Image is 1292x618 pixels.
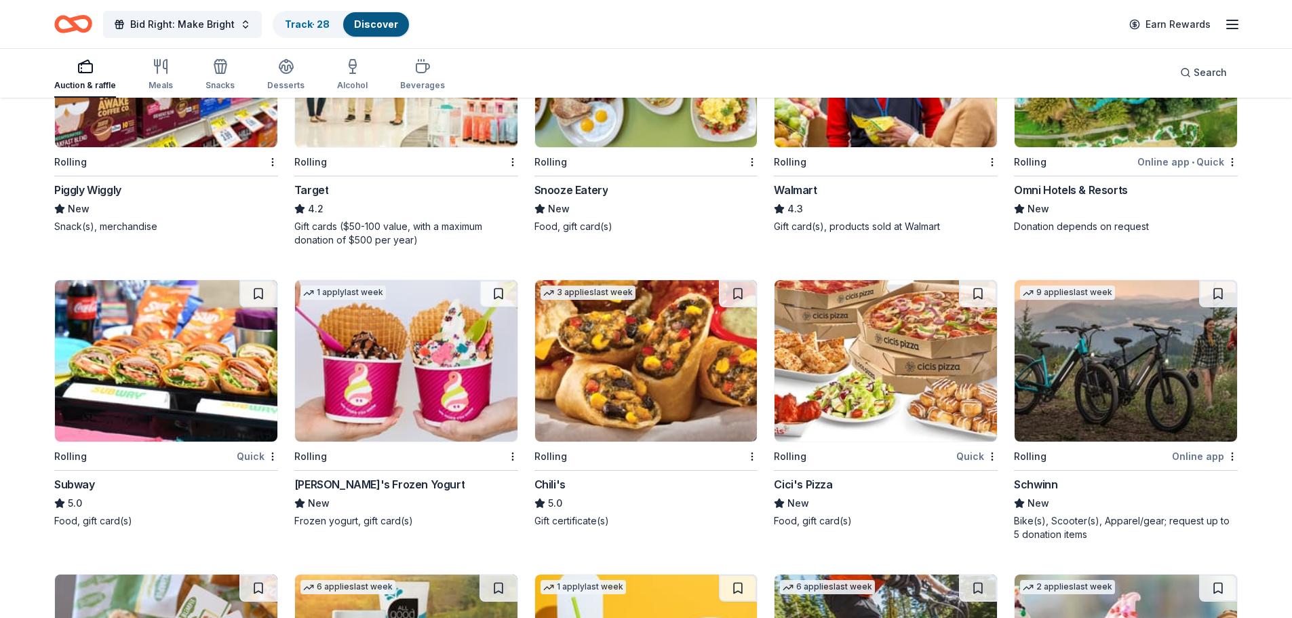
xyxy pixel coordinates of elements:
div: Gift certificate(s) [534,514,758,528]
div: Rolling [54,154,87,170]
div: Piggly Wiggly [54,182,121,198]
div: Rolling [534,448,567,465]
div: 1 apply last week [300,286,386,300]
div: Donation depends on request [1014,220,1238,233]
div: Food, gift card(s) [534,220,758,233]
span: New [548,201,570,217]
div: Snack(s), merchandise [54,220,278,233]
button: Meals [149,53,173,98]
div: 9 applies last week [1020,286,1115,300]
button: Search [1169,59,1238,86]
span: 4.2 [308,201,324,217]
div: Quick [956,448,998,465]
div: Meals [149,80,173,91]
div: Rolling [54,448,87,465]
div: Quick [237,448,278,465]
img: Image for Chili's [535,280,758,442]
button: Desserts [267,53,305,98]
img: Image for Schwinn [1015,280,1237,442]
span: Search [1194,64,1227,81]
div: Walmart [774,182,817,198]
div: Snacks [205,80,235,91]
div: Omni Hotels & Resorts [1014,182,1128,198]
span: New [1027,201,1049,217]
div: Target [294,182,329,198]
a: Image for Chili's3 applieslast weekRollingChili's5.0Gift certificate(s) [534,279,758,528]
div: Rolling [294,448,327,465]
span: 5.0 [548,495,562,511]
div: Alcohol [337,80,368,91]
div: Auction & raffle [54,80,116,91]
span: 4.3 [787,201,803,217]
span: New [308,495,330,511]
a: Image for SubwayRollingQuickSubway5.0Food, gift card(s) [54,279,278,528]
a: Discover [354,18,398,30]
a: Home [54,8,92,40]
div: 1 apply last week [541,580,626,594]
span: New [68,201,90,217]
a: Image for Cici's PizzaRollingQuickCici's PizzaNewFood, gift card(s) [774,279,998,528]
div: Rolling [294,154,327,170]
div: Online app Quick [1137,153,1238,170]
div: Food, gift card(s) [54,514,278,528]
img: Image for Cici's Pizza [775,280,997,442]
button: Alcohol [337,53,368,98]
div: Bike(s), Scooter(s), Apparel/gear; request up to 5 donation items [1014,514,1238,541]
span: 5.0 [68,495,82,511]
a: Image for Schwinn9 applieslast weekRollingOnline appSchwinnNewBike(s), Scooter(s), Apparel/gear; ... [1014,279,1238,541]
div: Gift card(s), products sold at Walmart [774,220,998,233]
div: 6 applies last week [780,580,875,594]
div: Cici's Pizza [774,476,832,493]
div: Gift cards ($50-100 value, with a maximum donation of $500 per year) [294,220,518,247]
span: New [787,495,809,511]
a: Image for Menchie's Frozen Yogurt1 applylast weekRolling[PERSON_NAME]'s Frozen YogurtNewFrozen yo... [294,279,518,528]
div: Frozen yogurt, gift card(s) [294,514,518,528]
button: Bid Right: Make Bright [103,11,262,38]
div: Online app [1172,448,1238,465]
button: Beverages [400,53,445,98]
div: Chili's [534,476,566,493]
div: Schwinn [1014,476,1057,493]
span: New [1027,495,1049,511]
div: Rolling [774,154,806,170]
div: Snooze Eatery [534,182,608,198]
span: Bid Right: Make Bright [130,16,235,33]
div: Rolling [1014,448,1046,465]
img: Image for Subway [55,280,277,442]
a: Earn Rewards [1121,12,1219,37]
div: Subway [54,476,95,493]
a: Track· 28 [285,18,330,30]
div: Food, gift card(s) [774,514,998,528]
div: [PERSON_NAME]'s Frozen Yogurt [294,476,465,493]
button: Auction & raffle [54,53,116,98]
img: Image for Menchie's Frozen Yogurt [295,280,517,442]
div: Rolling [1014,154,1046,170]
button: Snacks [205,53,235,98]
button: Track· 28Discover [273,11,410,38]
div: Rolling [534,154,567,170]
div: Desserts [267,80,305,91]
div: Beverages [400,80,445,91]
span: • [1192,157,1194,168]
div: 6 applies last week [300,580,395,594]
div: Rolling [774,448,806,465]
div: 2 applies last week [1020,580,1115,594]
div: 3 applies last week [541,286,635,300]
